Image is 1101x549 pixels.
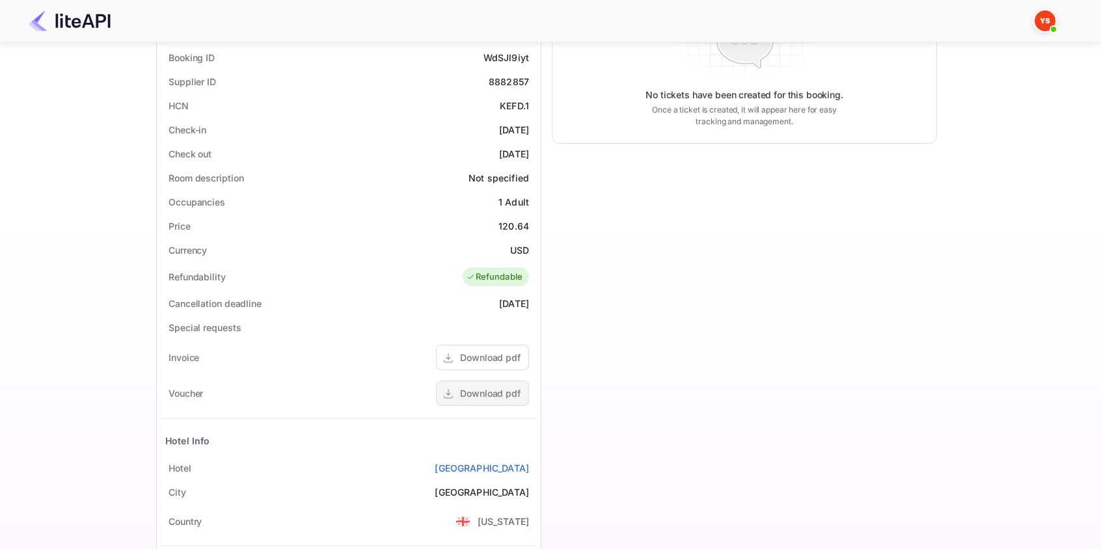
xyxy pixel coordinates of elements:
[169,147,211,161] div: Check out
[498,195,529,209] div: 1 Adult
[169,351,199,364] div: Invoice
[435,485,529,499] div: [GEOGRAPHIC_DATA]
[499,147,529,161] div: [DATE]
[169,270,226,284] div: Refundability
[169,461,191,475] div: Hotel
[489,75,529,88] div: 8882857
[469,171,529,185] div: Not specified
[169,123,206,137] div: Check-in
[510,243,529,257] div: USD
[169,75,216,88] div: Supplier ID
[646,88,843,101] p: No tickets have been created for this booking.
[500,99,529,113] div: KEFD.1
[478,515,530,528] div: [US_STATE]
[499,297,529,310] div: [DATE]
[460,386,521,400] div: Download pdf
[169,485,186,499] div: City
[169,515,202,528] div: Country
[499,123,529,137] div: [DATE]
[455,509,470,533] span: United States
[435,461,529,475] a: [GEOGRAPHIC_DATA]
[169,99,189,113] div: HCN
[466,271,523,284] div: Refundable
[498,219,529,233] div: 120.64
[460,351,521,364] div: Download pdf
[169,297,262,310] div: Cancellation deadline
[1035,10,1055,31] img: Yandex Support
[169,171,243,185] div: Room description
[169,51,215,64] div: Booking ID
[169,195,225,209] div: Occupancies
[642,104,847,127] p: Once a ticket is created, it will appear here for easy tracking and management.
[29,10,111,31] img: LiteAPI Logo
[169,219,191,233] div: Price
[169,243,207,257] div: Currency
[169,386,203,400] div: Voucher
[165,434,210,448] div: Hotel Info
[169,321,241,334] div: Special requests
[483,51,529,64] div: WdSJl9iyt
